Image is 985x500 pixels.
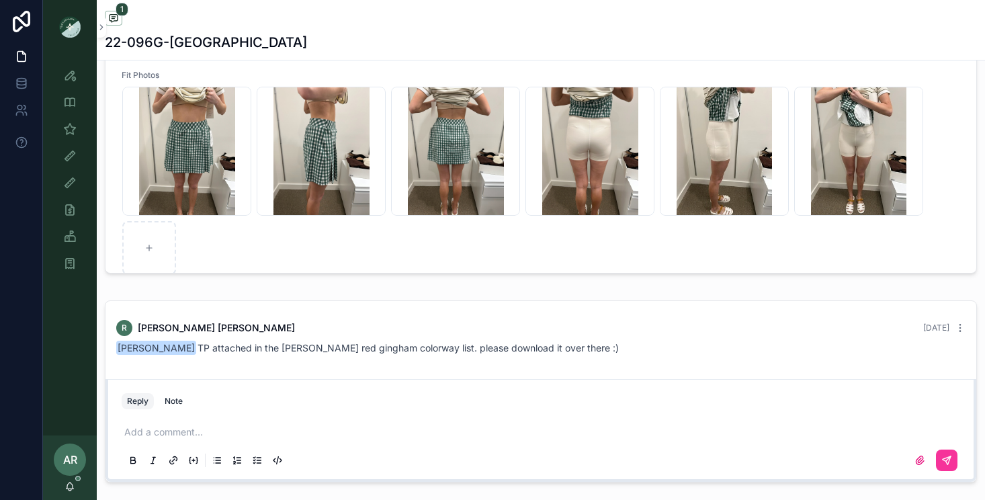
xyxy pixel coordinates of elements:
span: R [122,323,127,333]
span: 1 [116,3,128,16]
button: Note [159,393,188,409]
button: Reply [122,393,154,409]
span: TP attached in the [PERSON_NAME] red gingham colorway list. please download it over there :) [116,342,619,353]
span: [PERSON_NAME] [116,341,196,355]
button: 1 [105,11,122,28]
div: Note [165,396,183,407]
img: App logo [59,16,81,38]
div: scrollable content [43,54,97,293]
span: Fit Photos [122,70,960,81]
span: AR [63,452,77,468]
h1: 22-096G-[GEOGRAPHIC_DATA] [105,33,307,52]
span: [PERSON_NAME] [PERSON_NAME] [138,321,295,335]
span: [DATE] [923,323,949,333]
